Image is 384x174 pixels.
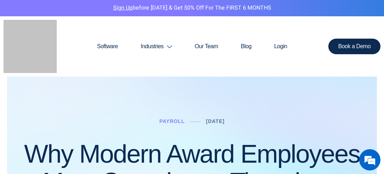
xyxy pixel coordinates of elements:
p: before [DATE] & Get 50% Off for the FIRST 6 MONTHS [5,4,379,13]
a: Industries [129,29,183,63]
a: Sign Up [113,4,133,12]
a: Our Team [183,29,229,63]
a: Payroll [160,118,185,124]
a: Blog [229,29,263,63]
a: Login [263,29,299,63]
a: [DATE] [206,118,224,124]
a: Book a Demo [328,39,381,54]
span: Book a Demo [338,44,371,49]
a: Software [85,29,129,63]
